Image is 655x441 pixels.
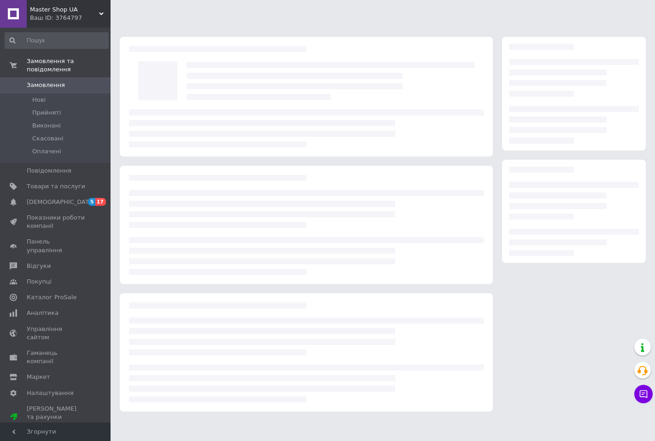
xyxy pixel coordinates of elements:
button: Чат з покупцем [634,385,653,403]
span: Маркет [27,373,50,381]
span: Товари та послуги [27,182,85,191]
span: Оплачені [32,147,61,156]
span: Налаштування [27,389,74,397]
span: [DEMOGRAPHIC_DATA] [27,198,95,206]
span: Показники роботи компанії [27,214,85,230]
span: Замовлення [27,81,65,89]
div: Ваш ID: 3764797 [30,14,111,22]
span: 5 [88,198,95,206]
div: Prom топ [27,421,85,429]
span: 17 [95,198,106,206]
span: Скасовані [32,134,64,143]
span: [PERSON_NAME] та рахунки [27,405,85,430]
span: Виконані [32,122,61,130]
span: Панель управління [27,238,85,254]
input: Пошук [5,32,109,49]
span: Замовлення та повідомлення [27,57,111,74]
span: Управління сайтом [27,325,85,342]
span: Прийняті [32,109,61,117]
span: Каталог ProSale [27,293,76,302]
span: Аналітика [27,309,58,317]
span: Повідомлення [27,167,71,175]
span: Відгуки [27,262,51,270]
span: Покупці [27,278,52,286]
span: Гаманець компанії [27,349,85,366]
span: Нові [32,96,46,104]
span: Master Shop UA [30,6,99,14]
